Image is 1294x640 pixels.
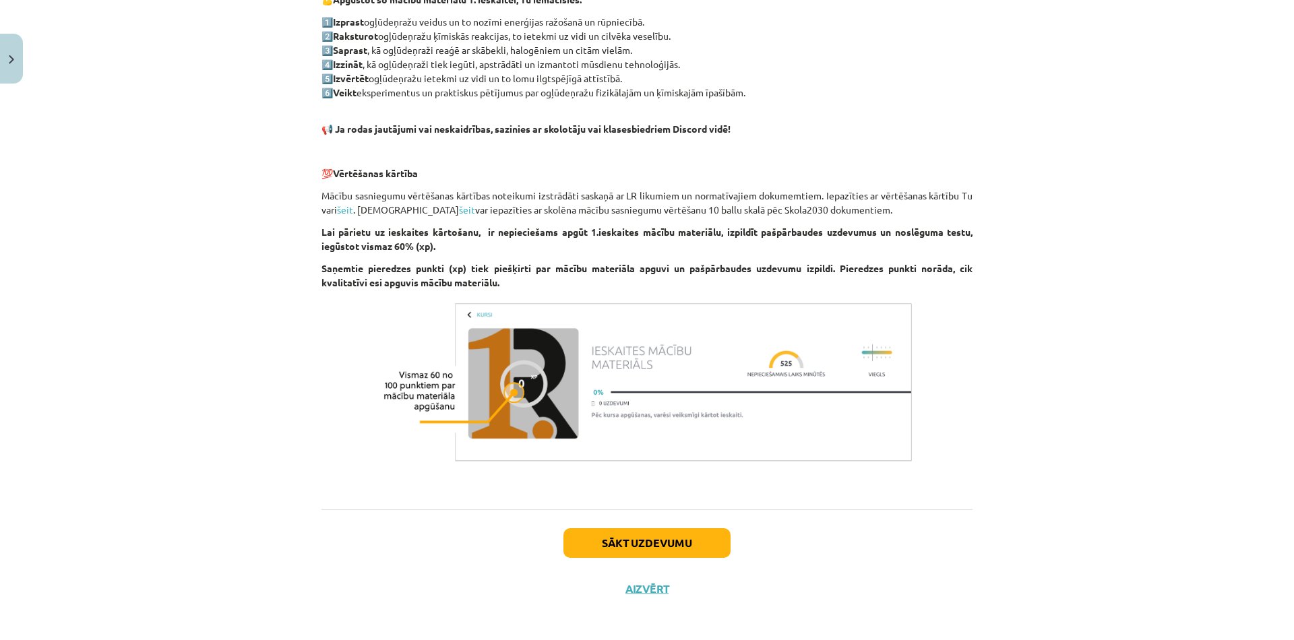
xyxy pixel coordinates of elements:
strong: Raksturot [333,30,378,42]
button: Sākt uzdevumu [563,528,731,558]
strong: Izzināt [333,58,363,70]
strong: Izprast [333,15,364,28]
p: 💯 [321,166,973,181]
strong: Veikt [333,86,357,98]
strong: Saprast [333,44,367,56]
strong: 📢 Ja rodas jautājumi vai neskaidrības, sazinies ar skolotāju vai klasesbiedriem Discord vidē! [321,123,731,135]
p: 1️⃣ ogļūdeņražu veidus un to nozīmi enerģijas ražošanā un rūpniecībā. 2️⃣ ogļūdeņražu ķīmiskās re... [321,15,973,114]
strong: Izvērtēt [333,72,369,84]
a: šeit [459,203,475,216]
p: Mācību sasniegumu vērtēšanas kārtības noteikumi izstrādāti saskaņā ar LR likumiem un normatīvajie... [321,189,973,217]
strong: Vērtēšanas kārtība [333,167,418,179]
strong: Lai pārietu uz ieskaites kārtošanu, ir nepieciešams apgūt 1.ieskaites mācību materiālu, izpildīt ... [321,226,973,252]
a: šeit [337,203,353,216]
strong: Saņemtie pieredzes punkti (xp) tiek piešķirti par mācību materiāla apguvi un pašpārbaudes uzdevum... [321,262,973,288]
button: Aizvērt [621,582,673,596]
img: icon-close-lesson-0947bae3869378f0d4975bcd49f059093ad1ed9edebbc8119c70593378902aed.svg [9,55,14,64]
